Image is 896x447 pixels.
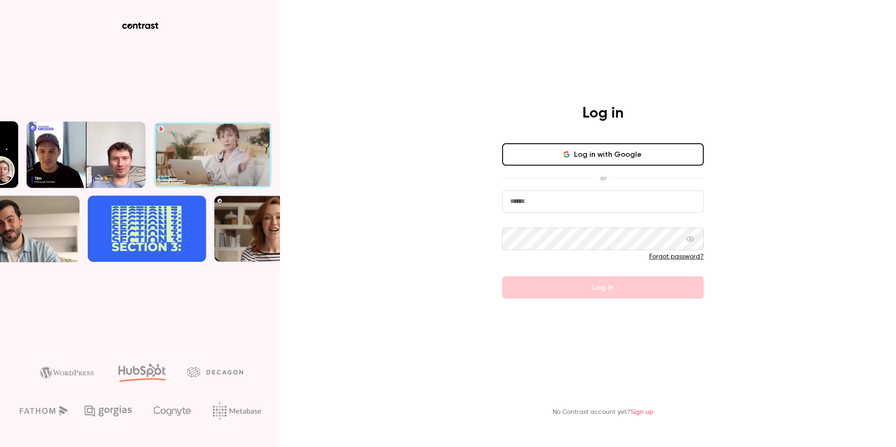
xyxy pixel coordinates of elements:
a: Forgot password? [649,253,704,260]
button: Log in with Google [502,143,704,166]
h4: Log in [582,104,623,123]
span: or [595,173,611,183]
img: decagon [187,367,243,377]
p: No Contrast account yet? [553,407,653,417]
a: Sign up [630,409,653,415]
